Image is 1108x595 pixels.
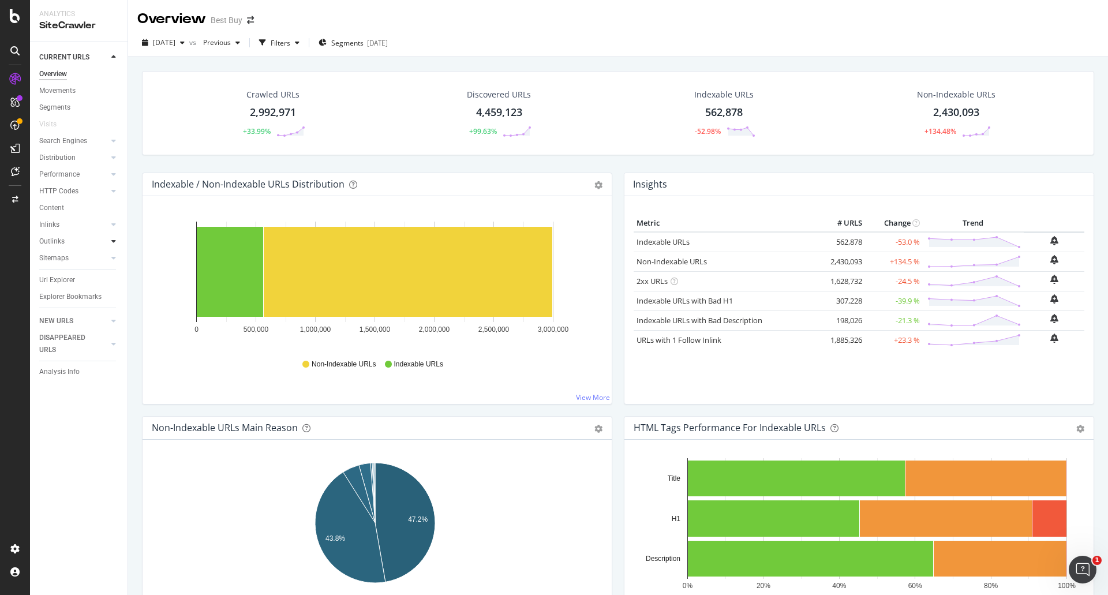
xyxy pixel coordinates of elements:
[1050,275,1058,284] div: bell-plus
[39,219,108,231] a: Inlinks
[419,325,450,334] text: 2,000,000
[634,215,819,232] th: Metric
[137,33,189,52] button: [DATE]
[39,274,75,286] div: Url Explorer
[199,33,245,52] button: Previous
[250,105,296,120] div: 2,992,971
[576,392,610,402] a: View More
[865,252,923,271] td: +134.5 %
[39,332,108,356] a: DISAPPEARED URLS
[189,38,199,47] span: vs
[194,325,199,334] text: 0
[594,181,602,189] div: gear
[865,232,923,252] td: -53.0 %
[694,89,754,100] div: Indexable URLs
[633,177,667,192] h4: Insights
[865,271,923,291] td: -24.5 %
[39,169,80,181] div: Performance
[634,422,826,433] div: HTML Tags Performance for Indexable URLs
[199,38,231,47] span: Previous
[478,325,510,334] text: 2,500,000
[39,274,119,286] a: Url Explorer
[1050,334,1058,343] div: bell-plus
[39,291,119,303] a: Explorer Bookmarks
[39,102,70,114] div: Segments
[39,19,118,32] div: SiteCrawler
[152,178,345,190] div: Indexable / Non-Indexable URLs Distribution
[39,235,65,248] div: Outlinks
[39,235,108,248] a: Outlinks
[39,152,76,164] div: Distribution
[39,185,78,197] div: HTTP Codes
[39,366,80,378] div: Analysis Info
[39,315,73,327] div: NEW URLS
[637,276,668,286] a: 2xx URLs
[832,582,846,590] text: 40%
[39,51,108,63] a: CURRENT URLS
[865,330,923,350] td: +23.3 %
[152,422,298,433] div: Non-Indexable URLs Main Reason
[923,215,1024,232] th: Trend
[331,38,364,48] span: Segments
[367,38,388,48] div: [DATE]
[39,332,98,356] div: DISAPPEARED URLS
[637,295,733,306] a: Indexable URLs with Bad H1
[467,89,531,100] div: Discovered URLs
[1050,294,1058,304] div: bell-plus
[39,291,102,303] div: Explorer Bookmarks
[683,582,693,590] text: 0%
[152,215,598,349] svg: A chart.
[39,366,119,378] a: Analysis Info
[137,9,206,29] div: Overview
[705,105,743,120] div: 562,878
[695,126,721,136] div: -52.98%
[1058,582,1076,590] text: 100%
[314,33,392,52] button: Segments[DATE]
[476,105,522,120] div: 4,459,123
[637,256,707,267] a: Non-Indexable URLs
[819,215,865,232] th: # URLS
[408,515,428,523] text: 47.2%
[244,325,269,334] text: 500,000
[672,515,681,523] text: H1
[39,68,67,80] div: Overview
[538,325,569,334] text: 3,000,000
[211,14,242,26] div: Best Buy
[246,89,300,100] div: Crawled URLs
[39,315,108,327] a: NEW URLS
[984,582,998,590] text: 80%
[1050,314,1058,323] div: bell-plus
[152,458,598,592] div: A chart.
[312,360,376,369] span: Non-Indexable URLs
[39,135,108,147] a: Search Engines
[819,271,865,291] td: 1,628,732
[325,534,345,542] text: 43.8%
[254,33,304,52] button: Filters
[469,126,497,136] div: +99.63%
[39,135,87,147] div: Search Engines
[247,16,254,24] div: arrow-right-arrow-left
[1076,425,1084,433] div: gear
[39,202,119,214] a: Content
[1069,556,1096,583] iframe: Intercom live chat
[153,38,175,47] span: 2025 Aug. 26th
[819,330,865,350] td: 1,885,326
[39,118,68,130] a: Visits
[819,252,865,271] td: 2,430,093
[39,85,119,97] a: Movements
[865,310,923,330] td: -21.3 %
[39,252,108,264] a: Sitemaps
[1092,556,1102,565] span: 1
[39,118,57,130] div: Visits
[39,51,89,63] div: CURRENT URLS
[637,315,762,325] a: Indexable URLs with Bad Description
[39,152,108,164] a: Distribution
[39,252,69,264] div: Sitemaps
[917,89,995,100] div: Non-Indexable URLs
[637,237,690,247] a: Indexable URLs
[819,232,865,252] td: 562,878
[39,219,59,231] div: Inlinks
[39,85,76,97] div: Movements
[908,582,922,590] text: 60%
